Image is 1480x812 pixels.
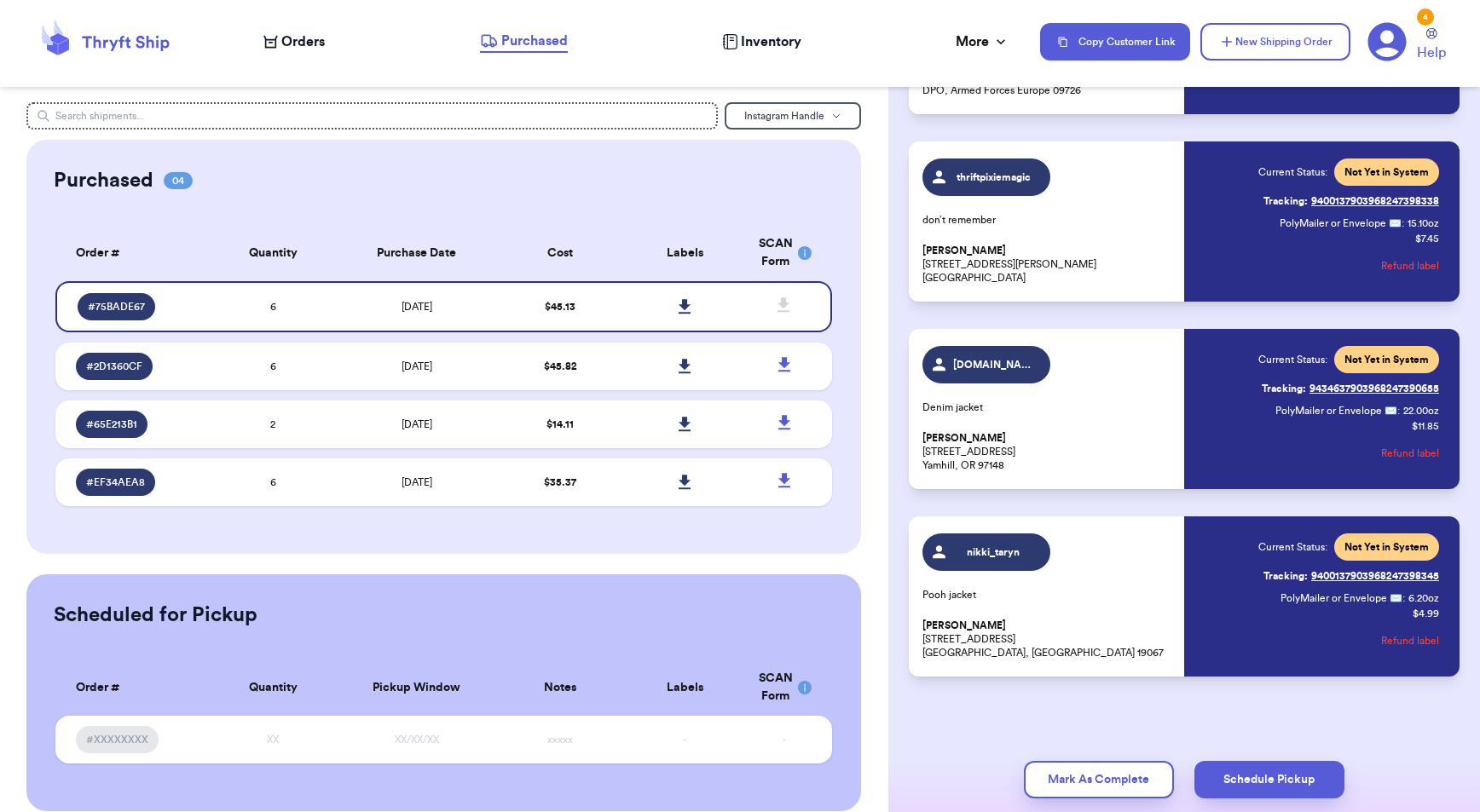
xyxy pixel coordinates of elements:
span: Inventory [741,32,801,52]
span: Not Yet in System [1344,165,1429,179]
span: - [683,734,686,745]
span: 6.20 oz [1408,591,1439,605]
p: $7.45 [1415,232,1439,245]
th: Quantity [211,659,335,716]
span: 04 [164,172,193,189]
span: [DATE] [402,477,432,487]
button: Schedule Pickup [1194,761,1344,798]
span: : [1397,404,1400,418]
span: Purchased [501,31,568,51]
h2: Scheduled for Pickup [54,602,257,629]
span: [DOMAIN_NAME]_ [953,358,1034,371]
th: Order # [55,659,211,716]
th: Quantity [211,225,335,281]
th: Order # [55,225,211,281]
span: PolyMailer or Envelope ✉️ [1280,218,1402,228]
p: Denim jacket [922,400,1174,414]
span: $ 35.37 [544,477,576,487]
p: don’t remember [922,213,1174,227]
span: xxxxx [547,734,573,745]
span: $ 14.11 [546,419,574,429]
span: : [1402,591,1405,605]
span: # 65E213B1 [86,418,137,431]
a: Tracking:9434637903968247390655 [1262,375,1439,402]
span: Current Status: [1258,353,1327,366]
span: $ 45.82 [544,361,577,371]
span: Not Yet in System [1344,353,1429,366]
span: [PERSON_NAME] [922,245,1006,257]
span: Current Status: [1258,540,1327,554]
p: [STREET_ADDRESS] [GEOGRAPHIC_DATA], [GEOGRAPHIC_DATA] 19067 [922,619,1174,659]
span: 2 [270,419,275,429]
span: 6 [270,477,276,487]
p: Pooh jacket [922,588,1174,602]
span: [DATE] [402,419,432,429]
div: SCAN Form [757,235,812,271]
span: #XXXXXXXX [86,733,148,746]
span: Tracking: [1262,382,1306,395]
a: Purchased [480,31,568,53]
span: XX/XX/XX [395,734,439,745]
span: $ 45.13 [545,302,575,312]
a: Help [1417,28,1446,63]
button: Refund label [1381,247,1439,285]
p: $4.99 [1413,607,1439,620]
span: Orders [281,32,325,52]
span: : [1402,216,1404,230]
span: # 75BADE67 [88,300,145,314]
a: 4 [1367,22,1407,61]
th: Purchase Date [335,225,498,281]
button: New Shipping Order [1200,23,1350,60]
span: [DATE] [402,361,432,371]
p: $11.85 [1412,419,1439,433]
span: PolyMailer or Envelope ✉️ [1281,593,1402,603]
span: 6 [270,361,276,371]
h2: Purchased [54,167,153,194]
input: Search shipments... [26,102,718,130]
button: Refund label [1381,435,1439,472]
span: thriftpixiemagic [953,170,1034,184]
th: Cost [499,225,623,281]
span: Instagram Handle [744,111,824,121]
span: # 2D1360CF [86,360,142,373]
span: PolyMailer or Envelope ✉️ [1275,406,1397,416]
span: 15.10 oz [1408,216,1439,230]
span: Tracking: [1263,569,1308,583]
button: Copy Customer Link [1040,23,1190,60]
a: Orders [263,32,325,52]
span: Not Yet in System [1344,540,1429,554]
th: Labels [622,659,747,716]
span: [PERSON_NAME] [922,432,1006,445]
th: Notes [499,659,623,716]
p: [STREET_ADDRESS][PERSON_NAME] [GEOGRAPHIC_DATA] [922,244,1174,285]
button: Mark As Complete [1024,761,1174,798]
button: Instagram Handle [725,102,861,130]
p: [STREET_ADDRESS] Yamhill, OR 97148 [922,431,1174,472]
span: 22.00 oz [1403,404,1439,418]
div: SCAN Form [757,670,812,705]
span: Help [1417,43,1446,63]
div: More [956,32,1009,52]
a: Tracking:9400137903968247398345 [1263,562,1439,590]
button: Refund label [1381,622,1439,659]
a: Inventory [722,32,801,52]
th: Labels [622,225,747,281]
span: 6 [270,302,276,312]
th: Pickup Window [335,659,498,716]
span: [DATE] [402,302,432,312]
a: Tracking:9400137903968247398338 [1263,187,1439,215]
span: # EF34AEA8 [86,475,145,489]
span: XX [267,734,279,745]
div: 4 [1417,9,1434,26]
span: nikki_taryn [953,545,1034,559]
span: [PERSON_NAME] [922,619,1006,632]
span: - [783,734,786,745]
span: Current Status: [1258,165,1327,179]
span: Tracking: [1263,194,1308,208]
